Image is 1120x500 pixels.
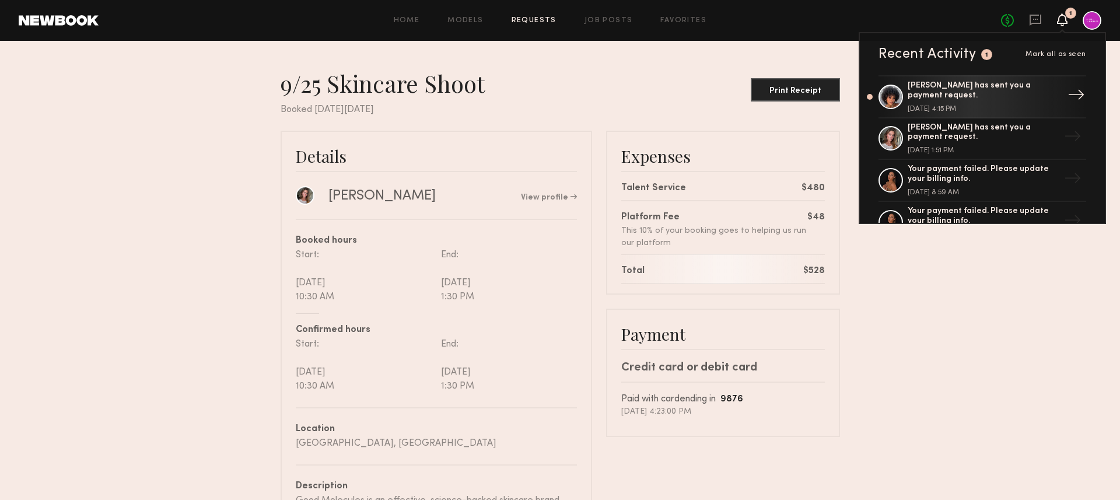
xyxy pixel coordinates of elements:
div: → [1059,165,1086,195]
div: End: [DATE] 1:30 PM [436,337,577,393]
a: View profile [521,194,577,202]
div: [DATE] 4:15 PM [908,106,1059,113]
div: [DATE] 4:23:00 PM [621,407,825,417]
a: Your payment failed. Please update your billing info.→ [878,202,1086,244]
div: Paid with card ending in [621,392,825,407]
div: Platform Fee [621,211,807,225]
a: [PERSON_NAME] has sent you a payment request.[DATE] 1:51 PM→ [878,118,1086,160]
div: $528 [803,264,825,278]
div: → [1059,123,1086,153]
a: Job Posts [584,17,633,25]
div: End: [DATE] 1:30 PM [436,248,577,304]
div: 1 [985,52,989,58]
a: Favorites [660,17,706,25]
div: [DATE] 8:59 AM [908,189,1059,196]
div: Talent Service [621,181,686,195]
div: Print Receipt [755,87,835,95]
div: $480 [801,181,825,195]
div: This 10% of your booking goes to helping us run our platform [621,225,807,249]
div: [PERSON_NAME] has sent you a payment request. [908,81,1059,101]
div: Start: [DATE] 10:30 AM [296,337,436,393]
div: $48 [807,211,825,225]
a: Models [447,17,483,25]
div: Confirmed hours [296,323,577,337]
div: Total [621,264,645,278]
div: Start: [DATE] 10:30 AM [296,248,436,304]
div: Recent Activity [878,47,977,61]
div: Your payment failed. Please update your billing info. [908,207,1059,226]
div: [PERSON_NAME] [328,187,436,205]
div: Your payment failed. Please update your billing info. [908,165,1059,184]
div: Credit card or debit card [621,359,825,377]
div: [PERSON_NAME] has sent you a payment request. [908,123,1059,143]
a: Home [394,17,420,25]
b: 9876 [720,395,743,404]
div: Expenses [621,146,825,166]
div: [DATE] 1:51 PM [908,147,1059,154]
div: Booked hours [296,234,577,248]
div: 1 [1069,11,1072,17]
div: Location [296,422,577,436]
div: [GEOGRAPHIC_DATA], [GEOGRAPHIC_DATA] [296,436,577,450]
div: Details [296,146,577,166]
div: → [1063,82,1090,112]
a: Your payment failed. Please update your billing info.[DATE] 8:59 AM→ [878,160,1086,202]
span: Mark all as seen [1025,51,1086,58]
a: Requests [512,17,556,25]
div: Description [296,480,577,494]
div: → [1059,207,1086,237]
a: [PERSON_NAME] has sent you a payment request.[DATE] 4:15 PM→ [878,75,1086,118]
button: Print Receipt [751,78,840,102]
div: Booked [DATE][DATE] [281,103,840,117]
div: 9/25 Skincare Shoot [281,69,494,98]
div: Payment [621,324,825,344]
